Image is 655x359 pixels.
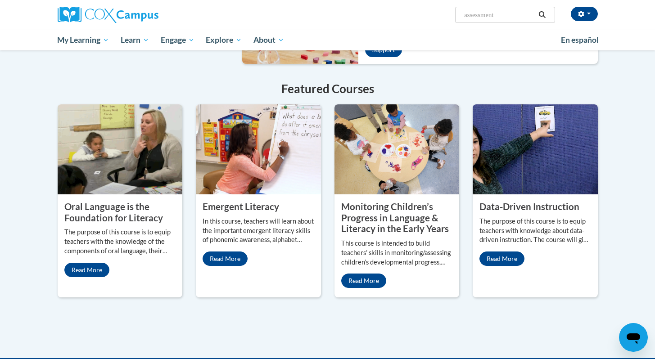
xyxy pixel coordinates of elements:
[334,104,460,194] img: Monitoring Children’s Progress in Language & Literacy in the Early Years
[479,201,579,212] property: Data-Driven Instruction
[115,30,155,50] a: Learn
[58,7,229,23] a: Cox Campus
[52,30,115,50] a: My Learning
[161,35,194,45] span: Engage
[44,30,611,50] div: Main menu
[64,201,163,223] property: Oral Language is the Foundation for Literacy
[58,7,158,23] img: Cox Campus
[203,201,279,212] property: Emergent Literacy
[479,217,591,245] p: The purpose of this course is to equip teachers with knowledge about data-driven instruction. The...
[121,35,149,45] span: Learn
[203,217,314,245] p: In this course, teachers will learn about the important emergent literacy skills of phonemic awar...
[571,7,598,21] button: Account Settings
[479,251,524,266] a: Read More
[555,31,605,49] a: En español
[58,80,598,98] h4: Featured Courses
[58,104,183,194] img: Oral Language is the Foundation for Literacy
[57,35,109,45] span: My Learning
[473,104,598,194] img: Data-Driven Instruction
[64,228,176,256] p: The purpose of this course is to equip teachers with the knowledge of the components of oral lang...
[253,35,284,45] span: About
[200,30,248,50] a: Explore
[206,35,242,45] span: Explore
[561,35,599,45] span: En español
[341,274,386,288] a: Read More
[341,201,449,234] property: Monitoring Children’s Progress in Language & Literacy in the Early Years
[64,263,109,277] a: Read More
[203,251,248,266] a: Read More
[619,323,648,352] iframe: Button to launch messaging window
[341,239,453,267] p: This course is intended to build teachers’ skills in monitoring/assessing children’s developmenta...
[248,30,290,50] a: About
[463,9,535,20] input: Search Courses
[196,104,321,194] img: Emergent Literacy
[155,30,200,50] a: Engage
[535,9,549,20] button: Search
